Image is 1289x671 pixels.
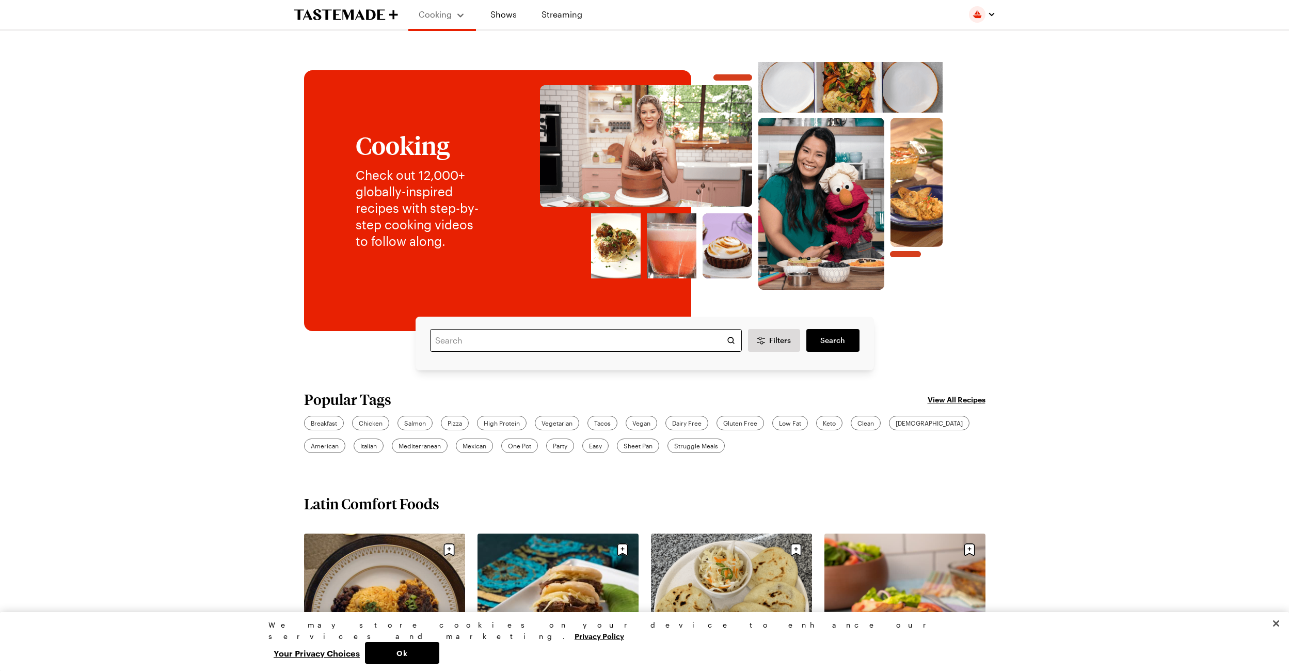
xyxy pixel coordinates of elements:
span: Tacos [594,418,611,428]
a: One Pot [501,439,538,453]
button: Save recipe [613,540,632,559]
span: Filters [769,335,791,346]
a: Gluten Free [717,416,764,430]
a: Vegetarian [535,416,579,430]
span: High Protein [484,418,520,428]
span: [DEMOGRAPHIC_DATA] [896,418,963,428]
span: Cooking [419,9,452,19]
a: Sheet Pan [617,439,659,453]
a: Clean [851,416,881,430]
a: filters [806,329,859,352]
span: One Pot [508,441,531,450]
a: Low Fat [772,416,808,430]
button: Your Privacy Choices [268,642,365,664]
span: American [311,441,339,450]
a: Keto [816,416,842,430]
a: High Protein [477,416,527,430]
a: Mexican [456,439,493,453]
a: Italian [354,439,384,453]
span: Breakfast [311,418,337,428]
span: Salmon [404,418,426,428]
a: Vegan [626,416,657,430]
a: [DEMOGRAPHIC_DATA] [889,416,969,430]
h2: Popular Tags [304,391,391,408]
a: Chicken [352,416,389,430]
span: Gluten Free [723,418,757,428]
a: View All Recipes [928,394,985,405]
a: Dairy Free [665,416,708,430]
span: Keto [823,418,836,428]
button: Desktop filters [748,329,801,352]
button: Profile picture [969,6,996,23]
p: Check out 12,000+ globally-inspired recipes with step-by-step cooking videos to follow along. [356,167,487,249]
img: Profile picture [969,6,985,23]
a: More information about your privacy, opens in a new tab [575,631,624,641]
a: Salmon [397,416,433,430]
a: Pizza [441,416,469,430]
a: To Tastemade Home Page [294,9,398,21]
span: Chicken [359,418,383,428]
a: Easy [582,439,609,453]
span: Search [820,335,845,346]
span: Vegetarian [542,418,572,428]
a: Party [546,439,574,453]
span: Struggle Meals [674,441,718,450]
button: Save recipe [960,540,979,559]
h2: Latin Comfort Foods [304,494,439,513]
button: Ok [365,642,439,664]
button: Save recipe [439,540,459,559]
div: Privacy [268,619,1012,664]
span: Sheet Pan [624,441,653,450]
span: Party [553,441,567,450]
span: Pizza [448,418,462,428]
a: American [304,439,345,453]
div: We may store cookies on your device to enhance our services and marketing. [268,619,1012,642]
span: Vegan [632,418,650,428]
button: Save recipe [786,540,806,559]
h1: Cooking [356,132,487,159]
a: Struggle Meals [667,439,725,453]
span: Mediterranean [399,441,441,450]
button: Close [1265,612,1287,635]
button: Cooking [419,4,466,25]
span: Easy [589,441,602,450]
span: Low Fat [779,418,801,428]
span: Clean [857,418,874,428]
span: Dairy Free [672,418,702,428]
span: Italian [360,441,377,450]
span: Mexican [463,441,486,450]
a: Mediterranean [392,439,448,453]
img: Explore recipes [508,62,975,290]
a: Tacos [587,416,617,430]
a: Breakfast [304,416,344,430]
